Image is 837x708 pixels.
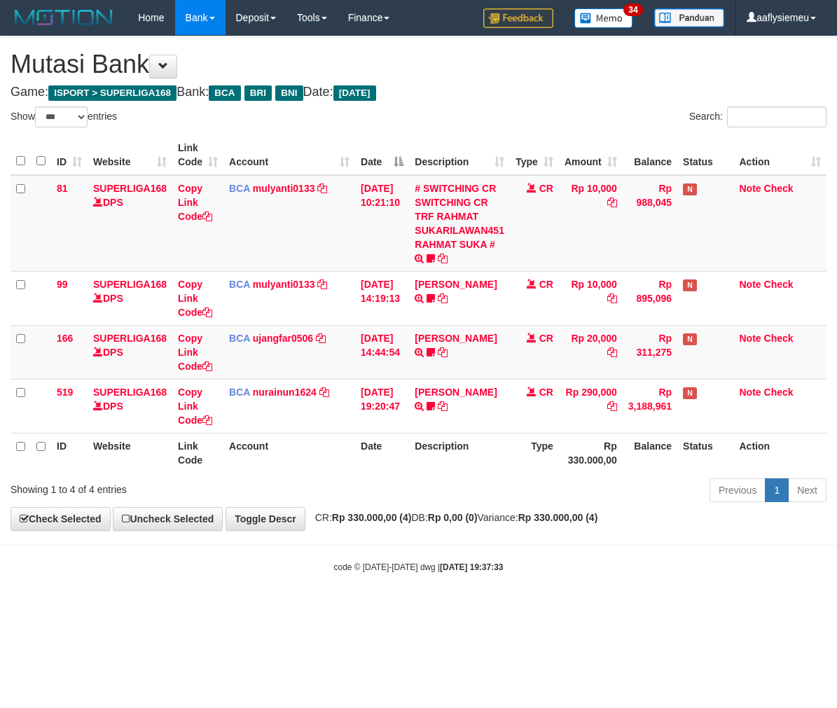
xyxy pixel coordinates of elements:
span: CR [539,333,553,344]
label: Show entries [11,106,117,127]
th: Link Code [172,433,223,473]
td: DPS [88,175,172,272]
td: [DATE] 19:20:47 [355,379,409,433]
span: CR [539,279,553,290]
a: Note [740,387,761,398]
td: Rp 10,000 [559,271,623,325]
span: BCA [229,333,250,344]
strong: Rp 330.000,00 (4) [518,512,598,523]
img: panduan.png [654,8,724,27]
a: SUPERLIGA168 [93,387,167,398]
a: SUPERLIGA168 [93,279,167,290]
a: Copy Rp 20,000 to clipboard [607,347,617,358]
a: Note [740,183,761,194]
span: CR: DB: Variance: [308,512,598,523]
a: Copy Link Code [178,183,212,222]
th: Description [409,433,510,473]
th: Description: activate to sort column ascending [409,135,510,175]
th: Date [355,433,409,473]
strong: Rp 330.000,00 (4) [332,512,412,523]
a: Copy # SWITCHING CR SWITCHING CR TRF RAHMAT SUKARILAWAN451 RAHMAT SUKA # to clipboard [438,253,448,264]
a: [PERSON_NAME] [415,387,497,398]
a: # SWITCHING CR SWITCHING CR TRF RAHMAT SUKARILAWAN451 RAHMAT SUKA # [415,183,504,250]
a: Copy Link Code [178,279,212,318]
td: Rp 10,000 [559,175,623,272]
td: [DATE] 14:19:13 [355,271,409,325]
th: Balance [623,433,677,473]
span: 519 [57,387,73,398]
strong: Rp 0,00 (0) [428,512,478,523]
a: Copy Link Code [178,333,212,372]
span: ISPORT > SUPERLIGA168 [48,85,177,101]
span: BCA [229,279,250,290]
small: code © [DATE]-[DATE] dwg | [334,562,504,572]
span: 166 [57,333,73,344]
td: Rp 3,188,961 [623,379,677,433]
span: 34 [623,4,642,16]
span: BCA [229,183,250,194]
a: Copy Rp 290,000 to clipboard [607,401,617,412]
th: Action [734,433,827,473]
div: Showing 1 to 4 of 4 entries [11,477,338,497]
th: Account [223,433,355,473]
th: Date: activate to sort column descending [355,135,409,175]
a: Toggle Descr [226,507,305,531]
label: Search: [689,106,826,127]
img: Button%20Memo.svg [574,8,633,28]
span: CR [539,387,553,398]
a: nurainun1624 [253,387,317,398]
span: Has Note [683,279,697,291]
a: Copy Rp 10,000 to clipboard [607,197,617,208]
th: Action: activate to sort column ascending [734,135,827,175]
th: Balance [623,135,677,175]
a: Copy mulyanti0133 to clipboard [317,183,327,194]
a: Previous [710,478,766,502]
span: BRI [244,85,272,101]
a: Note [740,279,761,290]
a: SUPERLIGA168 [93,333,167,344]
th: Type [510,433,559,473]
a: [PERSON_NAME] [415,333,497,344]
a: ujangfar0506 [253,333,313,344]
td: Rp 290,000 [559,379,623,433]
select: Showentries [35,106,88,127]
a: Copy Link Code [178,387,212,426]
span: Has Note [683,333,697,345]
a: Check Selected [11,507,111,531]
a: Check [764,183,794,194]
td: DPS [88,379,172,433]
th: Rp 330.000,00 [559,433,623,473]
th: Status [677,433,733,473]
td: Rp 988,045 [623,175,677,272]
img: Feedback.jpg [483,8,553,28]
th: Website [88,433,172,473]
span: BCA [209,85,240,101]
td: Rp 311,275 [623,325,677,379]
td: [DATE] 14:44:54 [355,325,409,379]
td: [DATE] 10:21:10 [355,175,409,272]
a: Check [764,279,794,290]
a: Copy nurainun1624 to clipboard [319,387,329,398]
span: 81 [57,183,68,194]
a: Copy NOVEN ELING PRAYOG to clipboard [438,347,448,358]
th: Account: activate to sort column ascending [223,135,355,175]
a: Copy ujangfar0506 to clipboard [316,333,326,344]
td: DPS [88,271,172,325]
a: Copy HERI SUSANTO to clipboard [438,401,448,412]
h1: Mutasi Bank [11,50,826,78]
img: MOTION_logo.png [11,7,117,28]
td: Rp 895,096 [623,271,677,325]
th: Type: activate to sort column ascending [510,135,559,175]
a: Copy Rp 10,000 to clipboard [607,293,617,304]
span: Has Note [683,387,697,399]
a: SUPERLIGA168 [93,183,167,194]
a: mulyanti0133 [253,279,315,290]
h4: Game: Bank: Date: [11,85,826,99]
a: Copy mulyanti0133 to clipboard [317,279,327,290]
span: BNI [275,85,303,101]
th: ID: activate to sort column ascending [51,135,88,175]
th: Amount: activate to sort column ascending [559,135,623,175]
th: ID [51,433,88,473]
input: Search: [727,106,826,127]
a: Next [788,478,826,502]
